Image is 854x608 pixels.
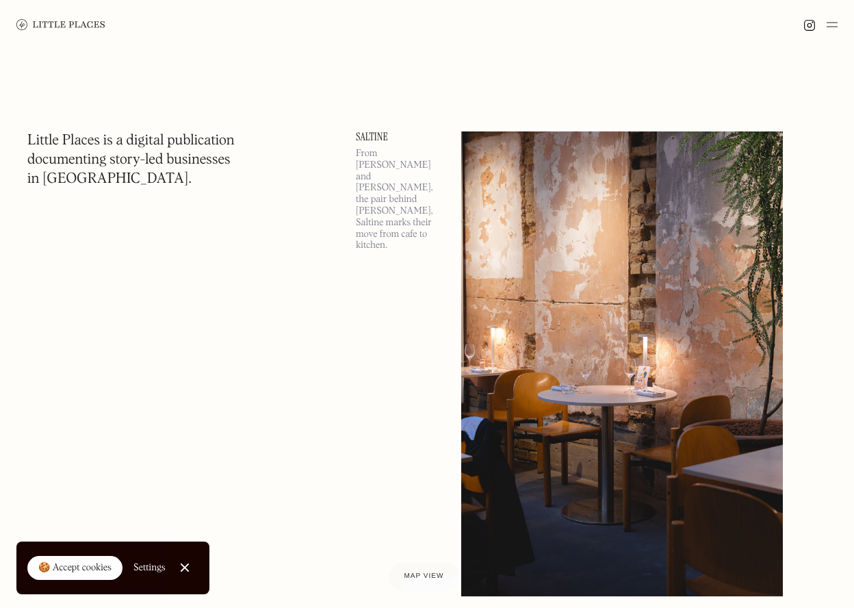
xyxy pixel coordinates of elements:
[133,563,166,572] div: Settings
[404,572,444,580] span: Map view
[38,561,112,575] div: 🍪 Accept cookies
[461,131,783,596] img: Saltine
[356,148,445,251] p: From [PERSON_NAME] and [PERSON_NAME], the pair behind [PERSON_NAME], Saltine marks their move fro...
[133,553,166,583] a: Settings
[388,561,461,592] a: Map view
[27,556,122,581] a: 🍪 Accept cookies
[171,554,198,581] a: Close Cookie Popup
[27,131,235,189] h1: Little Places is a digital publication documenting story-led businesses in [GEOGRAPHIC_DATA].
[356,131,445,142] a: Saltine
